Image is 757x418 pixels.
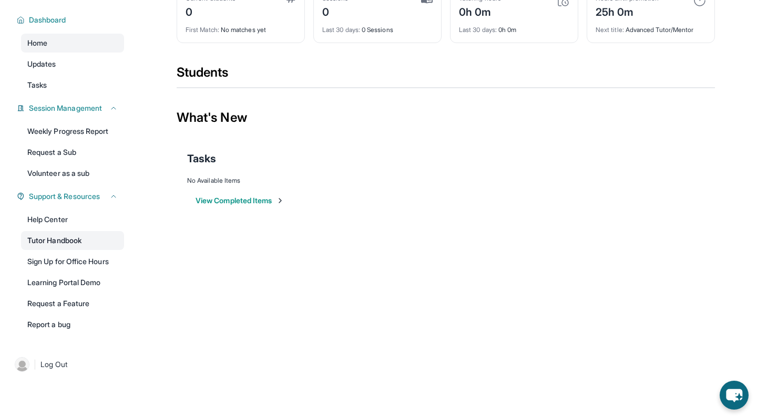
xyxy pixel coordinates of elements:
a: Help Center [21,210,124,229]
a: Report a bug [21,315,124,334]
a: Sign Up for Office Hours [21,252,124,271]
div: 0 Sessions [322,19,433,34]
span: Home [27,38,47,48]
a: Updates [21,55,124,74]
span: Last 30 days : [322,26,360,34]
a: Volunteer as a sub [21,164,124,183]
button: Support & Resources [25,191,118,202]
span: | [34,358,36,371]
div: 0h 0m [459,19,569,34]
span: Tasks [27,80,47,90]
span: Next title : [596,26,624,34]
a: Tutor Handbook [21,231,124,250]
div: No matches yet [186,19,296,34]
button: Session Management [25,103,118,113]
div: Students [177,64,715,87]
a: Home [21,34,124,53]
a: Learning Portal Demo [21,273,124,292]
div: Advanced Tutor/Mentor [596,19,706,34]
div: What's New [177,95,715,141]
a: |Log Out [11,353,124,376]
a: Tasks [21,76,124,95]
span: Session Management [29,103,102,113]
a: Weekly Progress Report [21,122,124,141]
span: Tasks [187,151,216,166]
div: 25h 0m [596,3,659,19]
a: Request a Sub [21,143,124,162]
div: 0 [186,3,236,19]
button: View Completed Items [196,195,284,206]
button: Dashboard [25,15,118,25]
button: chat-button [720,381,749,410]
div: 0 [322,3,349,19]
span: Last 30 days : [459,26,497,34]
span: Updates [27,59,56,69]
span: Log Out [40,359,68,370]
img: user-img [15,357,29,372]
span: Support & Resources [29,191,100,202]
div: 0h 0m [459,3,501,19]
a: Request a Feature [21,294,124,313]
div: No Available Items [187,176,704,185]
span: Dashboard [29,15,66,25]
span: First Match : [186,26,219,34]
